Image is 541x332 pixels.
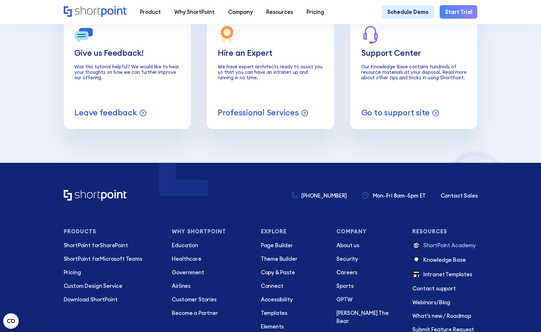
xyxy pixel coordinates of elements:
a: Page Builder [261,241,326,249]
a: Sports [336,282,401,290]
a: ShortPoint forSharePoint [64,241,161,249]
p: Knowledge Base [423,256,466,265]
a: Education [172,241,250,249]
a: GPTW [336,296,401,304]
p: Intranet Templates [423,270,472,279]
a: Accessibility [261,296,326,304]
a: Become a Partner [172,309,250,317]
h3: Products [64,229,161,234]
a: Elements [261,323,326,331]
a: Airlines [172,282,250,290]
span: ShortPoint for [64,255,100,262]
div: Why ShortPoint [174,8,215,16]
a: Webinars [412,299,436,306]
a: Copy & Paste [261,269,326,277]
p: SharePoint [64,241,161,249]
div: Hire an Expert [218,48,323,58]
button: Open CMP widget [3,313,19,329]
a: ShortPoint Academy [412,241,477,250]
p: Microsoft Teams [64,255,161,263]
p: Leave feedback [74,107,137,118]
p: We have expert architects ready to assist you so that you can have an intranet up and running in ... [218,64,323,80]
p: / [412,298,477,307]
a: Resources [260,5,300,19]
div: Company [228,8,253,16]
a: Connect [261,282,326,290]
div: Support Center [361,48,467,58]
a: Customer Stories [172,296,250,304]
a: Contact support [412,285,477,293]
a: Leave feedback [74,107,180,118]
p: ShortPoint Academy [423,241,476,250]
p: Was this tutorial helpful? We would like to hear your thoughts on how we can further improve our ... [74,64,180,80]
h3: Why Shortpoint [172,229,250,234]
a: [PERSON_NAME] The Bear [336,309,401,325]
a: Intranet Templates [412,270,477,279]
p: Professional Services [218,107,299,118]
a: Security [336,255,401,263]
a: Start Trial [440,5,478,19]
a: Why ShortPoint [168,5,221,19]
a: Healthcare [172,255,250,263]
div: Pricing [307,8,324,16]
a: Pricing [64,269,161,277]
a: Careers [336,269,401,277]
span: ShortPoint for [64,242,100,249]
p: [PHONE_NUMBER] [301,192,347,200]
div: Resources [266,8,293,16]
a: Home [64,190,127,201]
a: Custom Design Service [64,282,161,290]
a: Contact Sales [441,192,478,200]
a: Download ShortPoint [64,296,161,304]
h3: Resources [412,229,477,234]
a: Government [172,269,250,277]
a: Pricing [300,5,331,19]
a: ShortPoint forMicrosoft Teams [64,255,161,263]
div: Product [140,8,161,16]
a: About us [336,241,401,249]
a: Templates [261,309,326,317]
iframe: Chat Widget [425,257,541,332]
h3: Explore [261,229,326,234]
a: Theme Builder [261,255,326,263]
a: What's new / Roadmap [412,312,477,320]
p: Our Knowledge Base contains hundreds of resource materials at your disposal. Read more about othe... [361,64,467,80]
a: Company [221,5,260,19]
a: Professional Services [218,107,323,118]
a: Schedule Demo [382,5,434,19]
div: Give us Feedback! [74,48,180,58]
a: Knowledge Base [412,256,477,265]
a: Product [133,5,168,19]
a: [PHONE_NUMBER] [292,192,347,200]
a: Go to support site [361,107,467,118]
a: Home [64,6,127,18]
h3: Company [336,229,401,234]
p: Mon–Fri 8am–5pm ET [373,192,426,200]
